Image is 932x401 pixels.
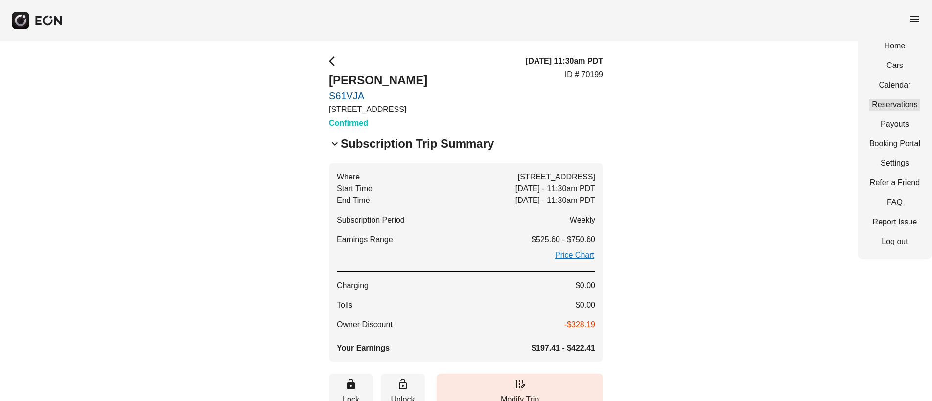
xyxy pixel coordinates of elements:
[337,280,369,291] span: Charging
[909,13,920,25] span: menu
[869,177,920,189] a: Refer a Friend
[515,183,595,195] span: [DATE] - 11:30am PDT
[345,379,357,390] span: lock
[515,195,595,206] span: [DATE] - 11:30am PDT
[329,55,341,67] span: arrow_back_ios
[337,214,405,226] span: Subscription Period
[329,138,341,150] span: keyboard_arrow_down
[576,280,595,291] span: $0.00
[532,342,595,354] span: $197.41 - $422.41
[576,299,595,311] span: $0.00
[329,104,427,115] p: [STREET_ADDRESS]
[869,138,920,150] a: Booking Portal
[514,379,526,390] span: edit_road
[337,171,360,183] span: Where
[337,234,393,245] span: Earnings Range
[869,118,920,130] a: Payouts
[869,40,920,52] a: Home
[869,197,920,208] a: FAQ
[518,171,595,183] span: [STREET_ADDRESS]
[329,163,603,362] button: Where[STREET_ADDRESS]Start Time[DATE] - 11:30am PDTEnd Time[DATE] - 11:30am PDTSubscription Perio...
[565,69,603,81] p: ID # 70199
[869,60,920,71] a: Cars
[869,157,920,169] a: Settings
[869,216,920,228] a: Report Issue
[869,236,920,247] a: Log out
[337,319,393,331] span: Owner Discount
[337,342,390,354] span: Your Earnings
[869,99,920,111] a: Reservations
[397,379,409,390] span: lock_open
[570,214,595,226] span: Weekly
[526,55,603,67] h3: [DATE] 11:30am PDT
[329,117,427,129] h3: Confirmed
[564,319,595,331] span: -$328.19
[329,90,427,102] a: S61VJA
[337,299,352,311] span: Tolls
[341,136,494,152] h2: Subscription Trip Summary
[532,234,595,245] span: $525.60 - $750.60
[337,195,370,206] span: End Time
[554,249,595,261] a: Price Chart
[869,79,920,91] a: Calendar
[337,183,373,195] span: Start Time
[329,72,427,88] h2: [PERSON_NAME]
